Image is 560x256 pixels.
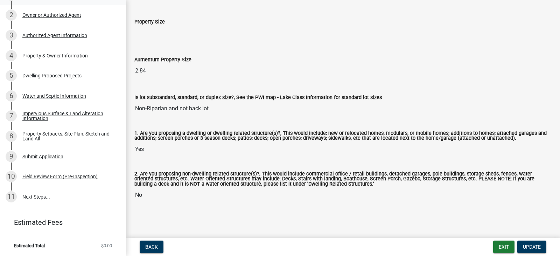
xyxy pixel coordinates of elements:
[22,94,86,98] div: Water and Septic Information
[6,131,17,142] div: 8
[6,30,17,41] div: 3
[6,70,17,81] div: 5
[6,50,17,61] div: 4
[493,241,514,253] button: Exit
[6,171,17,182] div: 10
[22,174,98,179] div: Field Review Form (Pre-Inspection)
[6,215,115,229] a: Estimated Fees
[134,20,165,25] label: Property Size
[6,9,17,21] div: 2
[6,151,17,162] div: 9
[145,244,158,250] span: Back
[134,57,191,62] label: Aumentum Property Size
[22,154,63,159] div: Submit Application
[134,172,552,187] label: 2. Are you proposing non-dwelling related structure(s)?, This would include commercial office / r...
[134,95,382,100] label: Is lot substandard, standard, or duplex size?, See the PWI map - Lake Class Information for stand...
[6,110,17,122] div: 7
[22,53,88,58] div: Property & Owner Information
[134,131,552,141] label: 1. Are you proposing a dwelling or dwelling related structure(s)?, This would include: new or rel...
[523,244,541,250] span: Update
[22,131,115,141] div: Property Setbacks, Site Plan, Sketch and Land Alt
[6,90,17,102] div: 6
[517,241,546,253] button: Update
[101,243,112,248] span: $0.00
[14,243,45,248] span: Estimated Total
[140,241,163,253] button: Back
[22,33,87,38] div: Authorized Agent Information
[22,111,115,121] div: Impervious Surface & Land Alteration Information
[6,191,17,202] div: 11
[22,13,81,18] div: Owner or Authorized Agent
[22,73,82,78] div: Dwelling Proposed Projects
